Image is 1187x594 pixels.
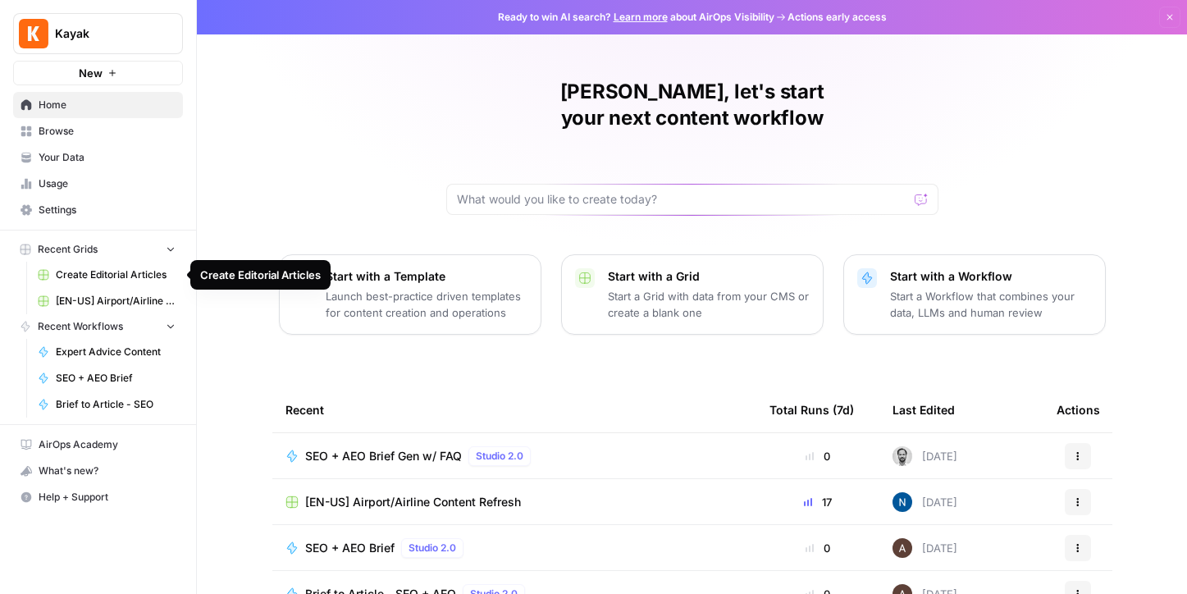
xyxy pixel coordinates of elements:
div: [DATE] [893,492,957,512]
span: Home [39,98,176,112]
a: SEO + AEO BriefStudio 2.0 [285,538,743,558]
div: Recent [285,387,743,432]
a: [EN-US] Airport/Airline Content Refresh [285,494,743,510]
button: New [13,61,183,85]
input: What would you like to create today? [457,191,908,208]
span: SEO + AEO Brief Gen w/ FAQ [305,448,462,464]
a: Settings [13,197,183,223]
img: wtbmvrjo3qvncyiyitl6zoukl9gz [893,538,912,558]
div: 0 [769,540,866,556]
a: AirOps Academy [13,432,183,458]
p: Start a Grid with data from your CMS or create a blank one [608,288,810,321]
button: Start with a WorkflowStart a Workflow that combines your data, LLMs and human review [843,254,1106,335]
span: Usage [39,176,176,191]
a: Brief to Article - SEO [30,391,183,418]
button: Recent Workflows [13,314,183,339]
h1: [PERSON_NAME], let's start your next content workflow [446,79,938,131]
span: Kayak [55,25,154,42]
div: Actions [1057,387,1100,432]
div: Last Edited [893,387,955,432]
a: [EN-US] Airport/Airline Content Refresh [30,288,183,314]
span: [EN-US] Airport/Airline Content Refresh [56,294,176,308]
span: Studio 2.0 [476,449,523,464]
span: Create Editorial Articles [56,267,176,282]
span: [EN-US] Airport/Airline Content Refresh [305,494,521,510]
div: 0 [769,448,866,464]
a: SEO + AEO Brief Gen w/ FAQStudio 2.0 [285,446,743,466]
div: [DATE] [893,538,957,558]
a: SEO + AEO Brief [30,365,183,391]
a: Browse [13,118,183,144]
span: Settings [39,203,176,217]
a: Home [13,92,183,118]
a: Expert Advice Content [30,339,183,365]
span: Brief to Article - SEO [56,397,176,412]
span: New [79,65,103,81]
a: Your Data [13,144,183,171]
span: Ready to win AI search? about AirOps Visibility [498,10,774,25]
div: Create Editorial Articles [200,267,321,283]
div: 17 [769,494,866,510]
span: Recent Workflows [38,319,123,334]
p: Start with a Template [326,268,527,285]
span: SEO + AEO Brief [305,540,395,556]
button: Workspace: Kayak [13,13,183,54]
div: What's new? [14,459,182,483]
p: Start a Workflow that combines your data, LLMs and human review [890,288,1092,321]
span: Recent Grids [38,242,98,257]
div: Total Runs (7d) [769,387,854,432]
span: Browse [39,124,176,139]
img: lemk4kch0nuxk7w1xh7asgdteu4z [893,446,912,466]
span: SEO + AEO Brief [56,371,176,386]
span: Actions early access [788,10,887,25]
span: Expert Advice Content [56,345,176,359]
a: Usage [13,171,183,197]
div: [DATE] [893,446,957,466]
span: Help + Support [39,490,176,505]
p: Start with a Grid [608,268,810,285]
img: Kayak Logo [19,19,48,48]
span: Your Data [39,150,176,165]
img: n7pe0zs00y391qjouxmgrq5783et [893,492,912,512]
button: Start with a TemplateLaunch best-practice driven templates for content creation and operations [279,254,541,335]
p: Launch best-practice driven templates for content creation and operations [326,288,527,321]
button: What's new? [13,458,183,484]
span: Studio 2.0 [409,541,456,555]
a: Create Editorial Articles [30,262,183,288]
p: Start with a Workflow [890,268,1092,285]
a: Learn more [614,11,668,23]
button: Start with a GridStart a Grid with data from your CMS or create a blank one [561,254,824,335]
button: Help + Support [13,484,183,510]
span: AirOps Academy [39,437,176,452]
button: Recent Grids [13,237,183,262]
